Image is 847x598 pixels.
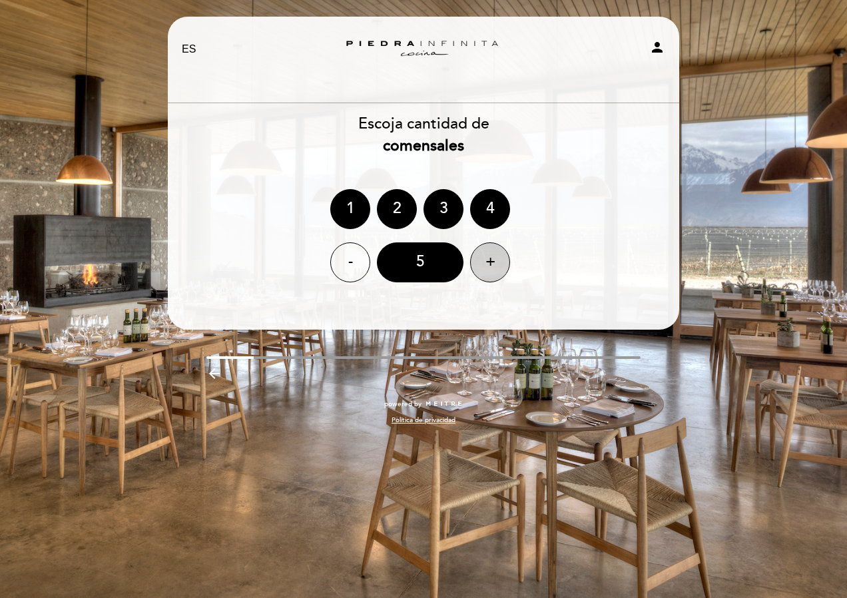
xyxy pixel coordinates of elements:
div: 2 [377,189,417,229]
div: 3 [423,189,463,229]
div: - [330,242,370,282]
div: 5 [377,242,463,282]
i: arrow_backward [206,366,222,382]
i: person [649,39,665,55]
a: Zuccardi [PERSON_NAME][GEOGRAPHIC_DATA] - Restaurant [GEOGRAPHIC_DATA] [340,31,507,68]
div: + [470,242,510,282]
span: powered by [384,400,422,409]
b: comensales [383,137,464,155]
div: 4 [470,189,510,229]
div: Escoja cantidad de [167,113,680,157]
a: Política de privacidad [392,416,455,425]
img: MEITRE [425,401,463,408]
a: powered by [384,400,463,409]
button: person [649,39,665,60]
div: 1 [330,189,370,229]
